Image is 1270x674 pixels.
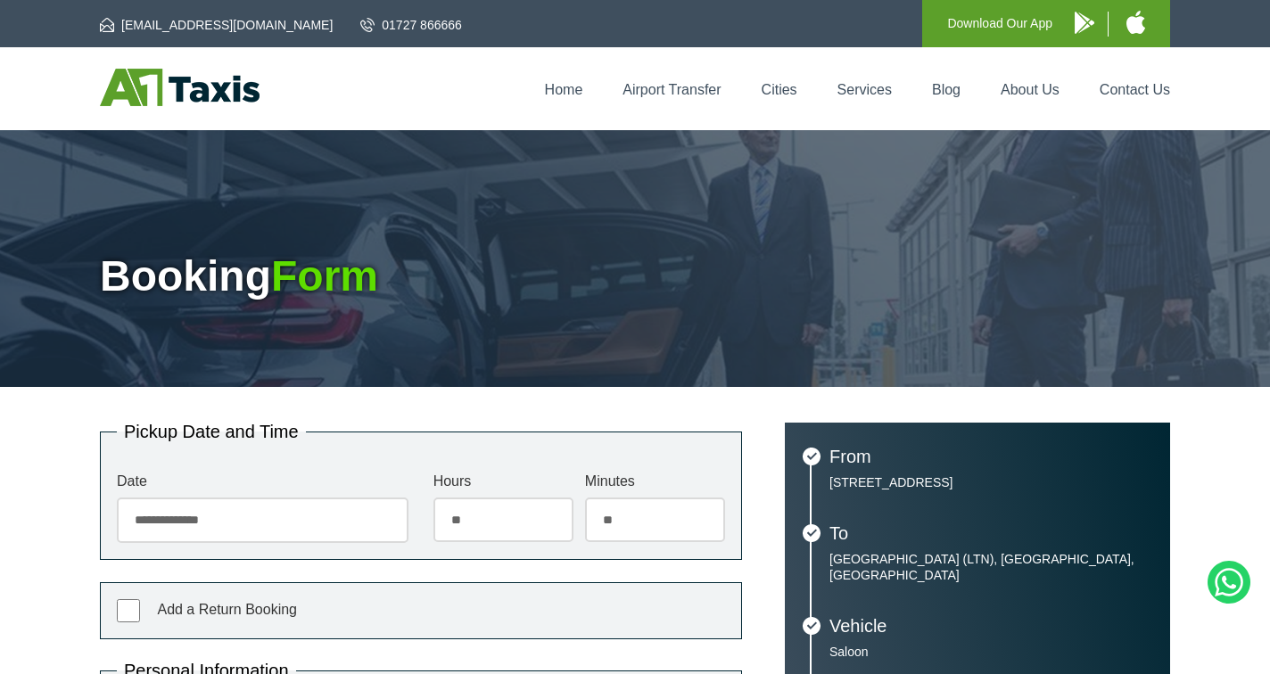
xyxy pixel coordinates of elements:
[829,474,1152,490] p: [STREET_ADDRESS]
[829,524,1152,542] h3: To
[829,644,1152,660] p: Saloon
[837,82,892,97] a: Services
[100,16,333,34] a: [EMAIL_ADDRESS][DOMAIN_NAME]
[585,474,725,489] label: Minutes
[762,82,797,97] a: Cities
[932,82,961,97] a: Blog
[1075,12,1094,34] img: A1 Taxis Android App
[1126,11,1145,34] img: A1 Taxis iPhone App
[100,69,260,106] img: A1 Taxis St Albans LTD
[117,599,140,622] input: Add a Return Booking
[829,617,1152,635] h3: Vehicle
[117,423,306,440] legend: Pickup Date and Time
[947,12,1052,35] p: Download Our App
[1001,82,1060,97] a: About Us
[1100,82,1170,97] a: Contact Us
[157,602,297,617] span: Add a Return Booking
[829,448,1152,465] h3: From
[545,82,583,97] a: Home
[433,474,573,489] label: Hours
[360,16,462,34] a: 01727 866666
[100,255,1170,298] h1: Booking
[117,474,408,489] label: Date
[829,551,1152,583] p: [GEOGRAPHIC_DATA] (LTN), [GEOGRAPHIC_DATA], [GEOGRAPHIC_DATA]
[271,252,378,300] span: Form
[623,82,721,97] a: Airport Transfer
